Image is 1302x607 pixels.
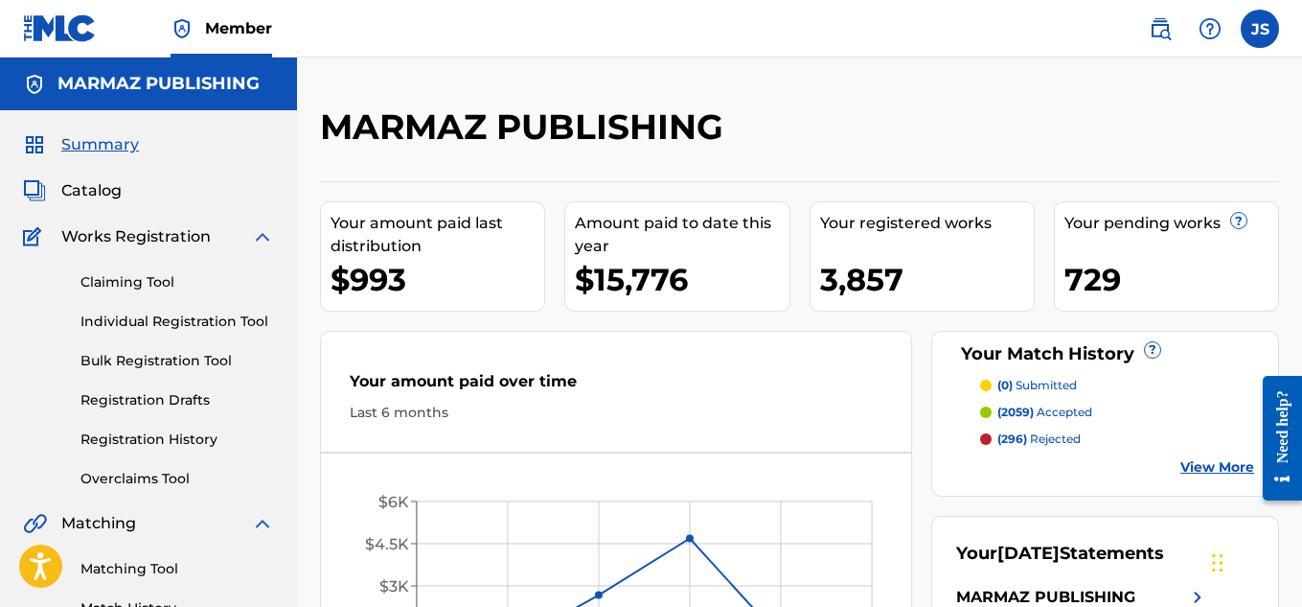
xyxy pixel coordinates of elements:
iframe: Chat Widget [1206,515,1302,607]
img: Works Registration [23,225,48,248]
div: User Menu [1241,10,1279,48]
span: (296) [997,432,1027,446]
img: Top Rightsholder [171,17,194,40]
span: Member [205,17,272,39]
p: submitted [997,377,1077,394]
span: Works Registration [61,225,211,248]
p: accepted [997,404,1092,421]
span: [DATE] [997,543,1060,564]
tspan: $4.5K [365,535,409,553]
a: CatalogCatalog [23,179,122,202]
div: Your registered works [820,212,1034,235]
img: MLC Logo [23,14,97,42]
span: Catalog [61,179,122,202]
img: Matching [23,512,47,535]
a: Overclaims Tool [80,469,274,489]
img: search [1149,17,1172,40]
a: (296) rejected [980,431,1254,448]
h5: MARMAZ PUBLISHING [57,73,260,95]
img: Summary [23,133,46,156]
div: Help [1191,10,1229,48]
a: SummarySummary [23,133,139,156]
a: Public Search [1141,10,1179,48]
a: Claiming Tool [80,272,274,292]
div: Last 6 months [350,403,882,423]
div: Your pending works [1064,212,1278,235]
a: Individual Registration Tool [80,312,274,332]
div: 3,857 [820,258,1034,301]
div: 729 [1064,258,1278,301]
span: (0) [997,378,1013,392]
div: Arrastrar [1212,534,1223,592]
div: Your Match History [956,341,1254,367]
div: Your amount paid over time [350,370,882,403]
img: Catalog [23,179,46,202]
p: rejected [997,431,1081,448]
a: (2059) accepted [980,404,1254,421]
div: $993 [331,258,544,301]
a: Registration Drafts [80,390,274,410]
tspan: $3K [379,577,409,595]
img: Accounts [23,73,46,96]
a: View More [1180,457,1254,478]
div: Your Statements [956,541,1164,567]
span: (2059) [997,405,1034,419]
iframe: Resource Center [1248,362,1302,516]
a: Registration History [80,430,274,450]
span: ? [1145,342,1160,358]
span: ? [1231,213,1246,228]
div: Widget de chat [1206,515,1302,607]
tspan: $6K [378,493,409,511]
img: expand [251,225,274,248]
span: Matching [61,512,136,535]
a: Matching Tool [80,559,274,579]
span: Summary [61,133,139,156]
div: Your amount paid last distribution [331,212,544,258]
div: Amount paid to date this year [575,212,788,258]
img: expand [251,512,274,535]
a: Bulk Registration Tool [80,351,274,371]
img: help [1199,17,1222,40]
a: (0) submitted [980,377,1254,394]
div: $15,776 [575,258,788,301]
h2: MARMAZ PUBLISHING [320,105,733,149]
